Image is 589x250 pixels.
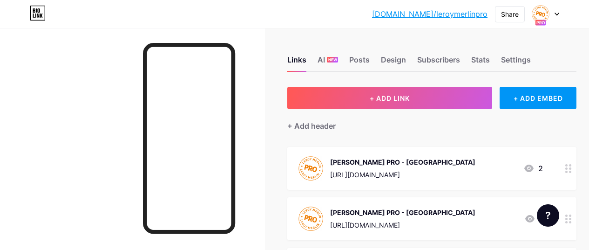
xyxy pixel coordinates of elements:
a: [DOMAIN_NAME]/leroymerlinpro [372,8,487,20]
div: Posts [349,54,370,71]
div: Subscribers [417,54,460,71]
div: Design [381,54,406,71]
div: + ADD EMBED [500,87,576,109]
div: Share [501,9,519,19]
span: + ADD LINK [370,94,410,102]
button: + ADD LINK [287,87,492,109]
div: Settings [501,54,531,71]
div: Stats [471,54,490,71]
span: NEW [328,57,337,62]
div: [PERSON_NAME] PRO - [GEOGRAPHIC_DATA] [330,208,475,217]
div: 2 [523,163,543,174]
div: Links [287,54,306,71]
img: Leroy Merlin PRO - Angers [298,207,323,231]
img: Leroy Merlin PRO - Amiens [298,156,323,181]
div: [URL][DOMAIN_NAME] [330,220,475,230]
div: [URL][DOMAIN_NAME] [330,170,475,180]
img: leroymerlinpro [532,5,549,23]
div: AI [318,54,338,71]
div: + Add header [287,120,336,132]
div: [PERSON_NAME] PRO - [GEOGRAPHIC_DATA] [330,157,475,167]
div: 1 [524,213,543,224]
